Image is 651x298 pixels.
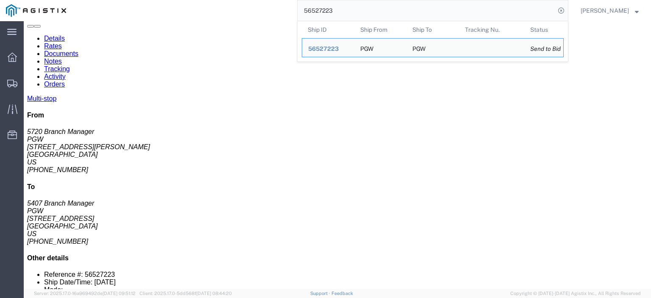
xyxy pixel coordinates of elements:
[580,6,639,16] button: [PERSON_NAME]
[360,39,373,57] div: PGW
[298,0,555,21] input: Search for shipment number, reference number
[331,291,353,296] a: Feedback
[412,39,426,57] div: PGW
[530,45,557,53] div: Send to Bid
[139,291,232,296] span: Client: 2025.17.0-5dd568f
[24,21,651,289] iframe: FS Legacy Container
[459,21,525,38] th: Tracking Nu.
[310,291,331,296] a: Support
[302,21,354,38] th: Ship ID
[6,4,66,17] img: logo
[308,45,339,52] span: 56527223
[510,290,641,297] span: Copyright © [DATE]-[DATE] Agistix Inc., All Rights Reserved
[354,21,407,38] th: Ship From
[103,291,136,296] span: [DATE] 09:51:12
[524,21,564,38] th: Status
[406,21,459,38] th: Ship To
[302,21,568,61] table: Search Results
[34,291,136,296] span: Server: 2025.17.0-16a969492de
[581,6,629,15] span: Jesse Jordan
[308,45,348,53] div: 56527223
[196,291,232,296] span: [DATE] 08:44:20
